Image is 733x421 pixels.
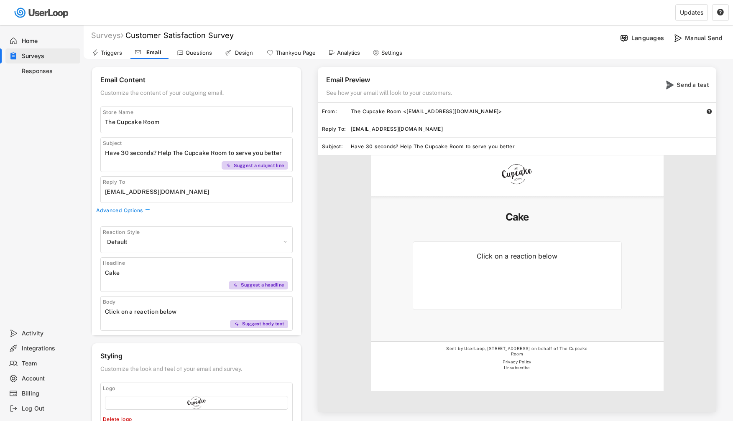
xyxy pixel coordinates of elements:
font: Customer Satisfaction Survey [125,31,234,40]
div: Manual Send [685,34,727,42]
div: Analytics [337,49,360,56]
div: Have 30 seconds? Help The Cupcake Room to serve you better [351,143,716,150]
div: Activity [22,330,77,337]
div: Design [233,49,254,56]
img: yH5BAEAAAAALAAAAAABAAEAAAIBRAA7 [450,269,470,289]
img: Language%20Icon.svg [620,34,628,43]
img: yH5BAEAAAAALAAAAAABAAEAAAIBRAA7 [489,269,508,289]
img: userloop-logo-01.svg [13,4,72,21]
div: Customize the look and feel of your email and survey. [100,365,293,376]
h5: Cake [413,210,622,233]
button:  [144,207,151,213]
div: Body [103,299,224,305]
div: Store Name [103,109,224,116]
div: Team [22,360,77,368]
div: Customize the content of your outgoing email. [100,89,293,100]
div: Advanced Options [96,207,144,214]
div: Email Preview [326,76,370,87]
div: Reaction Style [103,229,224,236]
div: Surveys [22,52,77,60]
img: SendMajor.svg [665,81,674,89]
img: MagicMajor%20%28Purple%29.svg [233,283,238,287]
text:  [146,207,150,213]
img: MagicMajor%20%28Purple%29.svg [226,163,231,167]
img: yH5BAEAAAAALAAAAAABAAEAAAIBRAA7 [527,269,547,289]
div: Click on a reaction below [442,252,592,261]
button:  [706,109,712,114]
div: Responses [22,67,77,75]
text:  [717,8,724,16]
div: Email Content [100,76,293,87]
img: yH5BAEAAAAALAAAAAABAAEAAAIBRAA7 [566,269,585,289]
div: Thankyou Page [276,49,316,56]
button:  [717,9,724,16]
div: The Cupcake Room <[EMAIL_ADDRESS][DOMAIN_NAME]> [351,108,706,115]
div: See how your email will look to your customers. [326,89,455,100]
div: Suggest body text [242,321,284,327]
div: Triggers [101,49,122,56]
div: Logo [103,385,292,392]
div: Reply To: [322,126,351,132]
div: Headline [103,260,224,266]
div: Suggest a headline [241,282,284,288]
div: Unsubscribe [444,365,590,371]
div: Privacy Policy [444,359,590,365]
div: Updates [680,10,703,15]
img: MagicMajor%20%28Purple%29.svg [234,322,239,326]
div: Reply To [103,179,224,185]
div: Log Out [22,405,77,413]
div: Subject [103,140,292,147]
div: Billing [22,390,77,398]
div: Suggest a subject line [234,162,284,168]
text:  [707,109,712,114]
div: From: [322,108,351,115]
div: Styling [100,352,293,363]
div: Sent by UserLoop, [STREET_ADDRESS] on behalf of The Cupcake Room [444,346,590,359]
div: Questions [186,49,212,56]
div: Settings [381,49,402,56]
div: Email [143,49,164,56]
div: Integrations [22,345,77,353]
div: Surveys [91,30,123,40]
div: Home [22,37,77,45]
div: [EMAIL_ADDRESS][DOMAIN_NAME] [351,126,716,132]
div: Send a test [677,81,710,89]
div: Account [22,375,77,383]
div: Languages [631,34,664,42]
img: The-CupCake-Room-Logo-1.png [488,164,547,185]
div: Subject: [322,143,351,150]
